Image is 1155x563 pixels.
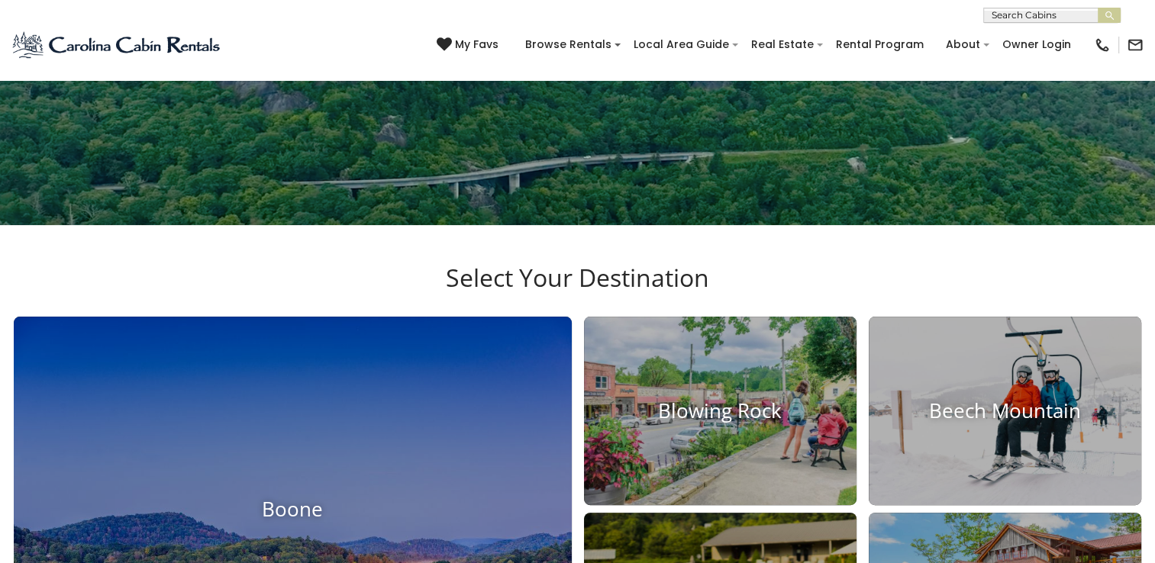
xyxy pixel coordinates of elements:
[938,33,988,56] a: About
[744,33,821,56] a: Real Estate
[1094,37,1111,53] img: phone-regular-black.png
[11,30,223,60] img: Blue-2.png
[584,317,857,505] a: Blowing Rock
[437,37,502,53] a: My Favs
[518,33,619,56] a: Browse Rentals
[828,33,931,56] a: Rental Program
[11,263,1144,317] h3: Select Your Destination
[869,317,1141,505] a: Beech Mountain
[1127,37,1144,53] img: mail-regular-black.png
[14,497,572,520] h4: Boone
[455,37,498,53] span: My Favs
[869,399,1141,423] h4: Beech Mountain
[626,33,737,56] a: Local Area Guide
[584,399,857,423] h4: Blowing Rock
[995,33,1079,56] a: Owner Login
